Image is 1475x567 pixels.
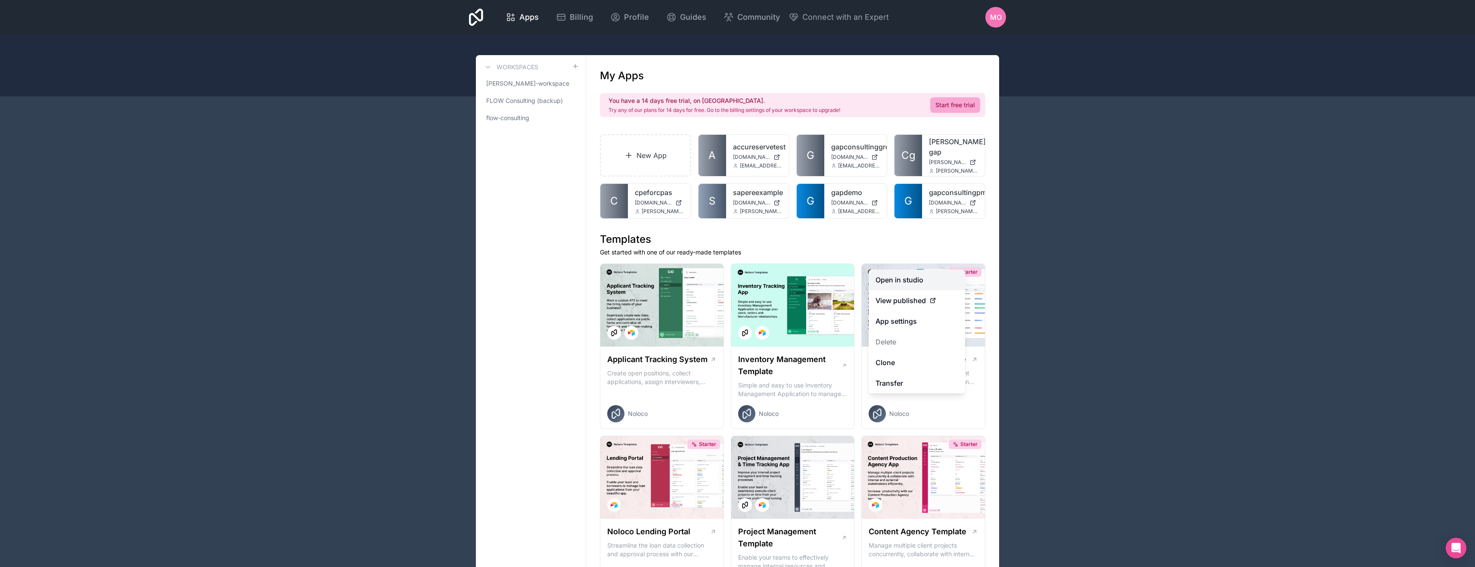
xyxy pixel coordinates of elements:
a: [DOMAIN_NAME] [831,199,880,206]
a: gapdemo [831,187,880,198]
h1: Applicant Tracking System [607,353,708,366]
a: [DOMAIN_NAME] [929,199,978,206]
h1: Templates [600,232,985,246]
a: View published [869,290,965,311]
button: Connect with an Expert [789,11,889,23]
a: G [797,135,824,176]
a: App settings [869,311,965,332]
span: [PERSON_NAME][EMAIL_ADDRESS][DOMAIN_NAME] [740,208,782,215]
span: [PERSON_NAME][DOMAIN_NAME] [929,159,966,166]
a: sapereexample [733,187,782,198]
span: [PERSON_NAME][EMAIL_ADDRESS][DOMAIN_NAME] [642,208,684,215]
button: Delete [869,332,965,352]
span: Starter [699,441,716,448]
a: Cg [894,135,922,176]
span: [DOMAIN_NAME] [831,154,868,161]
a: gapconsultingpm [929,187,978,198]
a: G [797,184,824,218]
span: [PERSON_NAME]-workspace [486,79,569,88]
span: Noloco [759,409,779,418]
a: [PERSON_NAME][DOMAIN_NAME] [929,159,978,166]
span: C [610,194,618,208]
span: Guides [680,11,706,23]
a: [DOMAIN_NAME] [733,154,782,161]
h2: You have a 14 days free trial, on [GEOGRAPHIC_DATA]. [609,96,840,105]
span: G [807,149,814,162]
span: Noloco [889,409,909,418]
span: [EMAIL_ADDRESS][DOMAIN_NAME] [838,208,880,215]
h1: My Apps [600,69,644,83]
span: [DOMAIN_NAME] [929,199,966,206]
a: Profile [603,8,656,27]
a: Community [717,8,787,27]
a: New App [600,134,691,177]
a: Apps [499,8,546,27]
a: flow-consulting [483,110,579,126]
span: FLOW Consulting (backup) [486,96,563,105]
a: [PERSON_NAME]-gap [929,136,978,157]
div: Open Intercom Messenger [1446,538,1466,558]
span: [EMAIL_ADDRESS][DOMAIN_NAME] [740,162,782,169]
span: View published [876,295,926,306]
span: Apps [519,11,539,23]
a: [DOMAIN_NAME] [635,199,684,206]
a: G [894,184,922,218]
span: Starter [960,441,978,448]
h1: Project Management Template [738,526,841,550]
h1: Content Agency Template [869,526,966,538]
span: Billing [570,11,593,23]
span: [DOMAIN_NAME] [733,154,770,161]
p: Create open positions, collect applications, assign interviewers, centralise candidate feedback a... [607,369,717,386]
span: A [708,149,716,162]
img: Airtable Logo [872,502,879,508]
span: S [709,194,715,208]
a: gapconsultinggroup [831,142,880,152]
img: Airtable Logo [628,329,635,336]
a: Start free trial [930,97,980,113]
a: Guides [659,8,713,27]
p: Simple and easy to use Inventory Management Application to manage your stock, orders and Manufact... [738,381,848,398]
span: [DOMAIN_NAME] [635,199,672,206]
span: G [807,194,814,208]
a: accureservetest [733,142,782,152]
a: [DOMAIN_NAME] [733,199,782,206]
h1: Inventory Management Template [738,353,842,378]
a: C [600,184,628,218]
span: Starter [960,269,978,276]
a: S [699,184,726,218]
span: Profile [624,11,649,23]
a: Open in studio [869,270,965,290]
p: Try any of our plans for 14 days for free. Go to the billing settings of your workspace to upgrade! [609,107,840,114]
a: A [699,135,726,176]
span: [EMAIL_ADDRESS][DOMAIN_NAME] [838,162,880,169]
span: [PERSON_NAME][EMAIL_ADDRESS][DOMAIN_NAME] [936,167,978,174]
h3: Workspaces [497,63,538,71]
h1: Noloco Lending Portal [607,526,690,538]
a: Clone [869,352,965,373]
span: Community [737,11,780,23]
a: Billing [549,8,600,27]
span: Connect with an Expert [802,11,889,23]
span: [DOMAIN_NAME] [831,199,868,206]
p: Manage multiple client projects concurrently, collaborate with internal and external stakeholders... [869,541,978,558]
span: Noloco [628,409,648,418]
a: [PERSON_NAME]-workspace [483,76,579,91]
a: Workspaces [483,62,538,72]
a: Transfer [869,373,965,393]
span: [PERSON_NAME][EMAIL_ADDRESS][DOMAIN_NAME] [936,208,978,215]
span: Cg [901,149,916,162]
span: [DOMAIN_NAME] [733,199,770,206]
a: cpeforcpas [635,187,684,198]
span: flow-consulting [486,114,529,122]
p: Get started with one of our ready-made templates [600,248,985,257]
span: G [904,194,912,208]
img: Airtable Logo [759,329,766,336]
p: Streamline the loan data collection and approval process with our Lending Portal template. [607,541,717,558]
a: [DOMAIN_NAME] [831,154,880,161]
span: MO [990,12,1002,22]
img: Airtable Logo [611,502,618,508]
img: Airtable Logo [759,502,766,508]
a: FLOW Consulting (backup) [483,93,579,108]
